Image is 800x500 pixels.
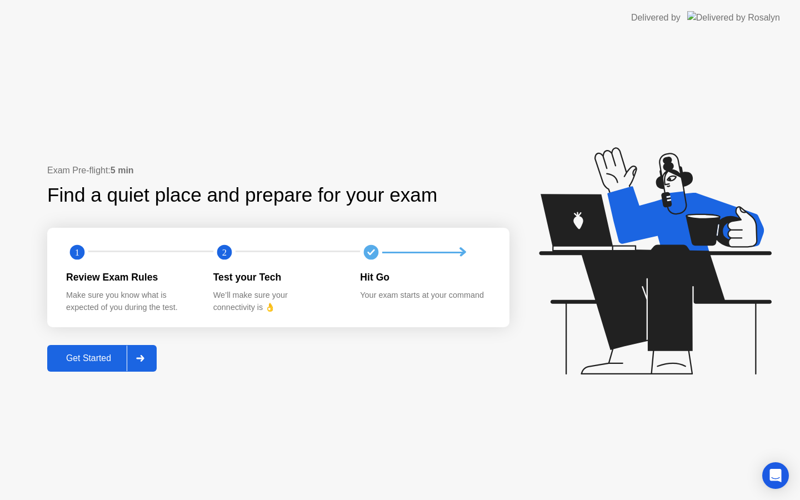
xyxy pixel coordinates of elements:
[66,270,196,284] div: Review Exam Rules
[213,270,343,284] div: Test your Tech
[687,11,780,24] img: Delivered by Rosalyn
[66,289,196,313] div: Make sure you know what is expected of you during the test.
[213,289,343,313] div: We’ll make sure your connectivity is 👌
[75,247,79,258] text: 1
[47,181,439,210] div: Find a quiet place and prepare for your exam
[631,11,681,24] div: Delivered by
[360,289,489,302] div: Your exam starts at your command
[222,247,227,258] text: 2
[111,166,134,175] b: 5 min
[360,270,489,284] div: Hit Go
[762,462,789,489] div: Open Intercom Messenger
[51,353,127,363] div: Get Started
[47,164,509,177] div: Exam Pre-flight:
[47,345,157,372] button: Get Started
